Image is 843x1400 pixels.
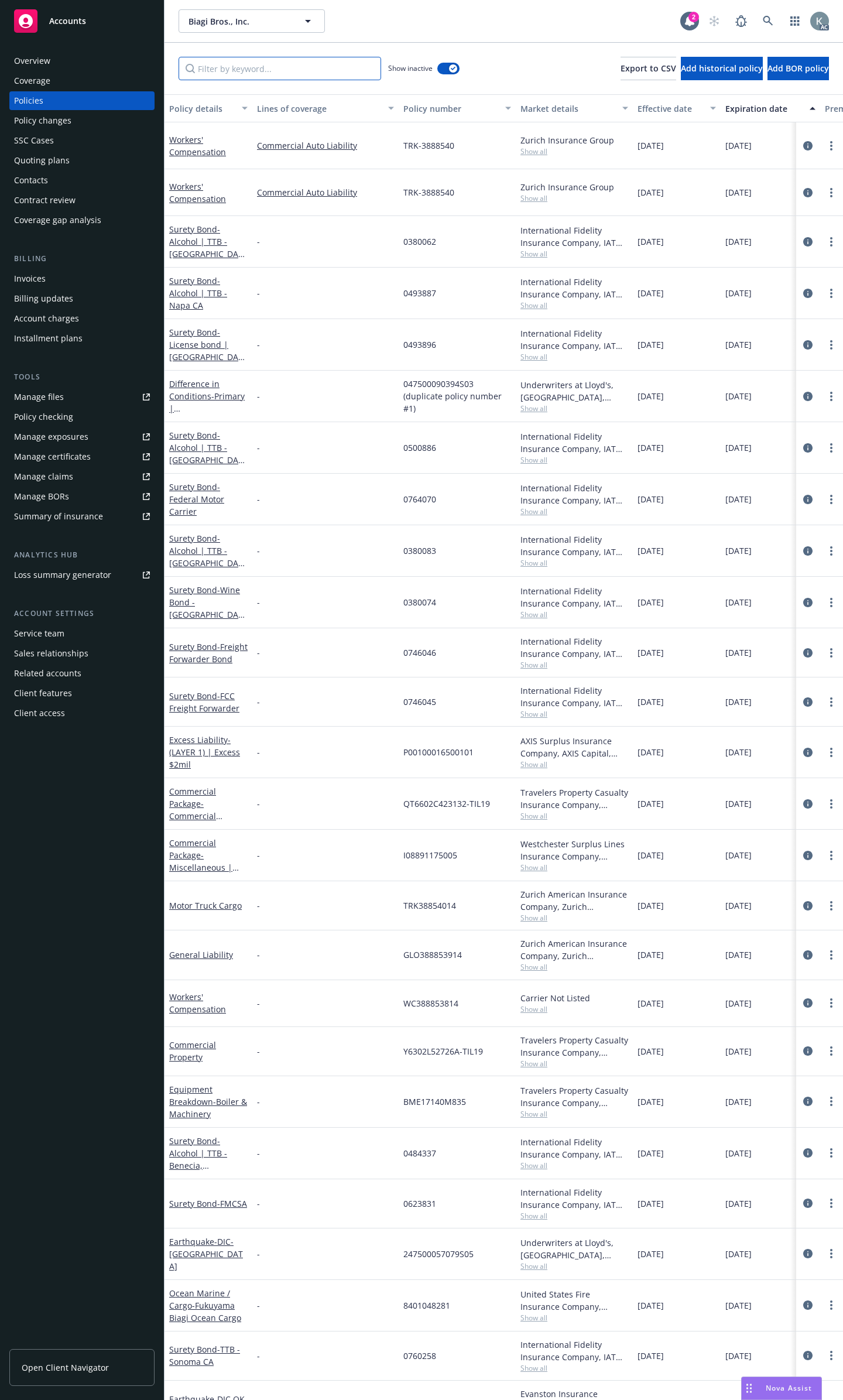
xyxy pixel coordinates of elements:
span: Show all [520,146,628,156]
span: Show all [520,1261,628,1271]
span: Show all [520,610,628,619]
a: circleInformation [801,544,815,558]
div: Loss summary generator [14,566,111,584]
div: Tools [9,371,155,383]
span: - [257,797,260,810]
a: Excess Liability [169,734,240,770]
span: [DATE] [725,1045,752,1057]
a: more [824,948,838,962]
div: International Fidelity Insurance Company, IAT Insurance Group [520,533,628,558]
span: GLO388853914 [403,949,462,961]
div: Sales relationships [14,644,88,663]
a: more [824,441,838,455]
span: 0746045 [403,696,436,708]
a: circleInformation [801,235,815,249]
div: International Fidelity Insurance Company, IAT Insurance Group [520,482,628,506]
a: Commercial Auto Liability [257,139,394,152]
span: [DATE] [638,596,664,608]
a: more [824,1298,838,1312]
span: [DATE] [638,899,664,912]
span: Show inactive [388,63,433,73]
span: 0380074 [403,596,436,608]
a: circleInformation [801,797,815,811]
a: Summary of insurance [9,507,155,526]
span: [DATE] [638,849,664,861]
a: more [824,544,838,558]
div: Contacts [14,171,48,190]
div: Billing [9,253,155,265]
a: Workers' Compensation [169,991,226,1015]
span: Manage exposures [9,427,155,446]
span: 0500886 [403,441,436,454]
span: TRK-3888540 [403,186,454,198]
a: more [824,595,838,610]
a: more [824,492,838,506]
span: 0380083 [403,545,436,557]
a: Accounts [9,5,155,37]
a: circleInformation [801,186,815,200]
a: Manage BORs [9,487,155,506]
a: more [824,996,838,1010]
span: [DATE] [725,596,752,608]
span: - Federal Motor Carrier [169,481,224,517]
div: Travelers Property Casualty Insurance Company, Travelers Insurance [520,786,628,811]
a: circleInformation [801,1348,815,1363]
button: Expiration date [721,94,820,122]
a: more [824,848,838,862]
span: Show all [520,506,628,516]
div: Market details [520,102,615,115]
a: Policies [9,91,155,110]
a: Coverage [9,71,155,90]
a: Client features [9,684,155,703]
a: more [824,139,838,153]
span: - Commercial Package(IMC-MT-WLL) [169,798,237,846]
a: circleInformation [801,338,815,352]
a: more [824,1146,838,1160]
a: Contract review [9,191,155,210]
button: Add BOR policy [767,57,829,80]
a: Commercial Auto Liability [257,186,394,198]
div: AXIS Surplus Insurance Company, AXIS Capital, Amwins [520,735,628,759]
a: Manage files [9,388,155,406]
span: [DATE] [638,493,664,505]
a: Client access [9,704,155,723]
button: Policy details [165,94,252,122]
span: Open Client Navigator [22,1361,109,1374]
a: Commercial Package [169,786,237,846]
span: Nova Assist [766,1383,812,1393]
span: WC388853814 [403,997,458,1009]
a: Surety Bond [169,1198,247,1209]
div: Service team [14,624,64,643]
a: more [824,186,838,200]
div: Analytics hub [9,549,155,561]
div: Policy changes [14,111,71,130]
span: [DATE] [725,849,752,861]
a: circleInformation [801,389,815,403]
span: P00100016500101 [403,746,474,758]
div: Zurich Insurance Group [520,181,628,193]
a: circleInformation [801,1298,815,1312]
a: Search [756,9,780,33]
span: Show all [520,300,628,310]
span: Show all [520,249,628,259]
a: more [824,389,838,403]
span: - [257,596,260,608]
button: Market details [516,94,633,122]
a: circleInformation [801,1196,815,1210]
a: Surety Bond [169,1135,243,1196]
span: 0493887 [403,287,436,299]
a: Start snowing [702,9,726,33]
a: more [824,235,838,249]
button: Policy number [399,94,516,122]
a: Sales relationships [9,644,155,663]
div: Lines of coverage [257,102,381,115]
span: - FMCSA [217,1198,247,1209]
a: Workers' Compensation [169,181,226,204]
span: 0746046 [403,646,436,659]
a: Difference in Conditions [169,378,245,463]
span: Accounts [49,16,86,26]
a: Coverage gap analysis [9,211,155,230]
span: - [257,646,260,659]
a: circleInformation [801,745,815,759]
div: International Fidelity Insurance Company, IAT Insurance Group [520,684,628,709]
